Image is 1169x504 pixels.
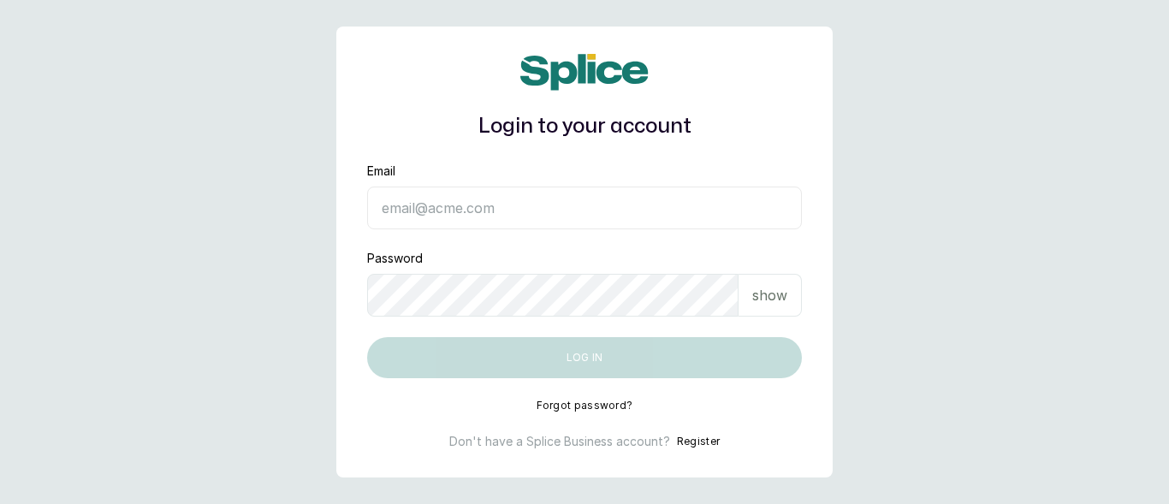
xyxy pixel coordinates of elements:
[752,285,787,305] p: show
[677,433,720,450] button: Register
[367,187,802,229] input: email@acme.com
[367,250,423,267] label: Password
[537,399,633,412] button: Forgot password?
[367,337,802,378] button: Log in
[449,433,670,450] p: Don't have a Splice Business account?
[367,163,395,180] label: Email
[367,111,802,142] h1: Login to your account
